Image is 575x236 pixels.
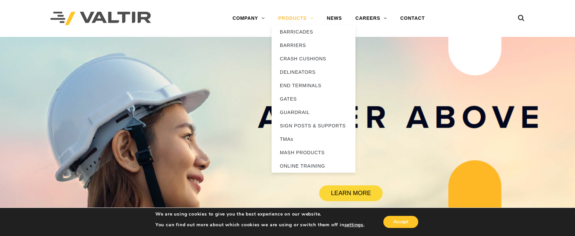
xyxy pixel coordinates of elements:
a: COMPANY [226,12,272,25]
a: GUARDRAIL [272,106,355,119]
a: PRODUCTS [272,12,320,25]
a: NEWS [320,12,349,25]
a: CRASH CUSHIONS [272,52,355,65]
p: We are using cookies to give you the best experience on our website. [155,211,365,217]
img: Valtir [50,12,151,25]
button: Accept [383,216,418,228]
a: BARRIERS [272,39,355,52]
a: MASH PRODUCTS [272,146,355,159]
a: CONTACT [394,12,432,25]
a: END TERMINALS [272,79,355,92]
a: TMAs [272,132,355,146]
button: settings [344,222,364,228]
a: LEARN MORE [319,185,383,201]
p: You can find out more about which cookies we are using or switch them off in . [155,222,365,228]
a: ONLINE TRAINING [272,159,355,173]
a: GATES [272,92,355,106]
a: DELINEATORS [272,65,355,79]
a: SIGN POSTS & SUPPORTS [272,119,355,132]
a: BARRICADES [272,25,355,39]
a: CAREERS [349,12,394,25]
